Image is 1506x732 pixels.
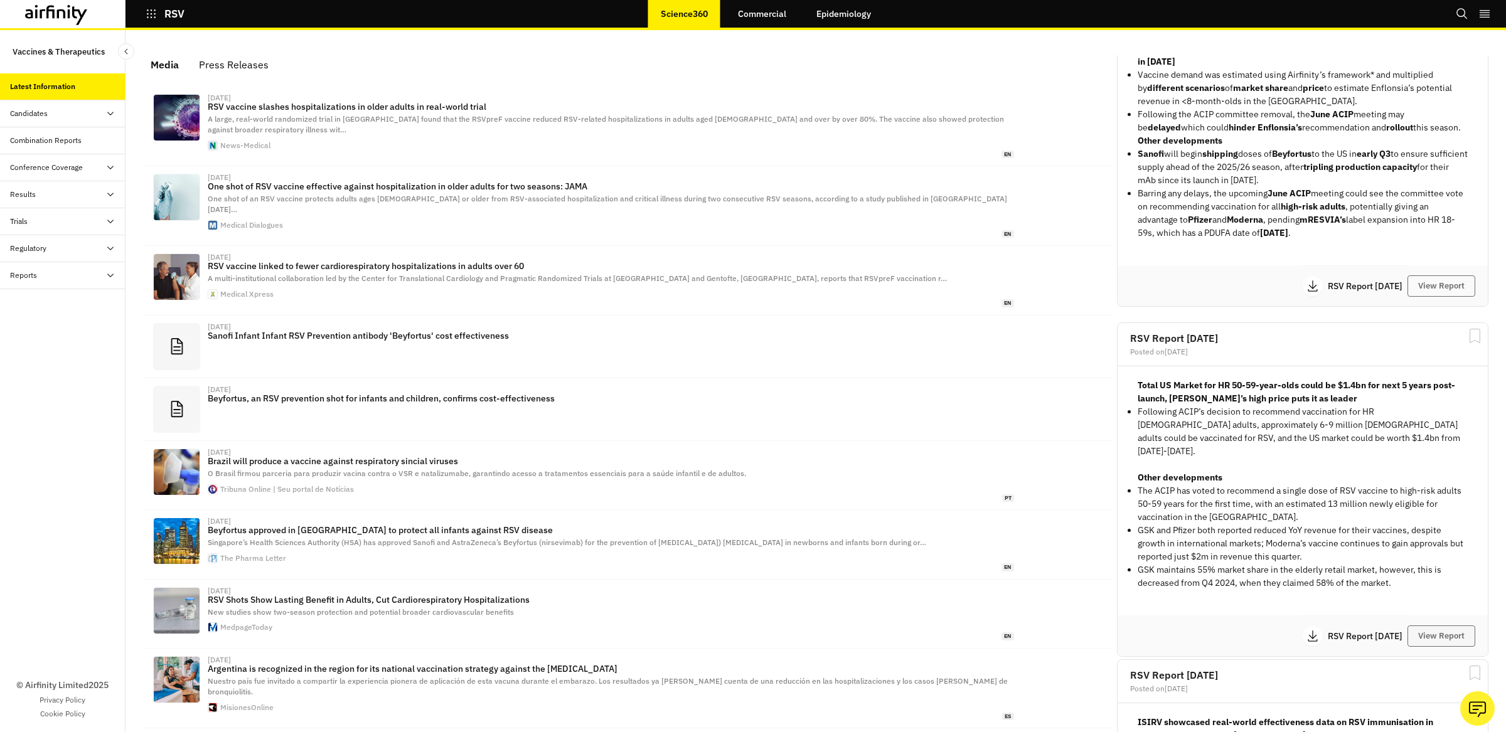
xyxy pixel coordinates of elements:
[154,95,200,141] img: ImageForNews_819066_17579122747531203.jpg
[1460,691,1495,726] button: Ask our analysts
[10,162,83,173] div: Conference Coverage
[1281,201,1345,212] strong: high-risk adults
[1001,151,1014,159] span: en
[208,538,926,547] span: Singapore’s Health Sciences Authority (HSA) has approved Sanofi and AstraZeneca’s Beyfortus (nirs...
[143,378,1112,441] a: [DATE]Beyfortus, an RSV prevention shot for infants and children, confirms cost-effectiveness
[118,43,134,60] button: Close Sidebar
[1002,713,1014,721] span: es
[220,485,354,493] div: Tribuna Online | Seu portal de Notícias
[154,588,200,634] img: 117310.jpg
[1357,148,1391,159] strong: early Q3
[208,273,947,283] span: A multi-institutional collaboration led by the Center for Translational Cardiology and Pragmatic ...
[1148,122,1181,133] strong: delayed
[208,554,217,563] img: faviconV2
[10,216,28,227] div: Trials
[208,607,514,617] span: New studies show two-season protection and potential broader cardiovascular benefits
[208,587,231,595] div: [DATE]
[1467,328,1483,344] svg: Bookmark Report
[208,703,217,712] img: Ojosolocuad-320x320.png
[1001,230,1014,238] span: en
[220,290,274,298] div: Medical Xpress
[1002,494,1014,502] span: pt
[40,694,85,706] a: Privacy Policy
[208,221,217,230] img: favicon.ico
[208,174,231,181] div: [DATE]
[143,580,1112,649] a: [DATE]RSV Shots Show Lasting Benefit in Adults, Cut Cardiorespiratory HospitalizationsNew studies...
[1147,82,1225,93] strong: different scenarios
[208,676,1008,696] span: Nuestro país fue invitado a compartir la experiencia pionera de aplicación de esta vacuna durante...
[40,708,85,719] a: Cookie Policy
[208,485,217,494] img: favicon.svg
[1001,632,1014,640] span: en
[1407,275,1475,297] button: View Report
[151,55,179,74] div: Media
[220,623,272,631] div: MedpageToday
[1001,299,1014,307] span: en
[154,518,200,564] img: d6532441-21cd-11ef-b9fd-3d6df514ffbd-singapore.jpg
[16,679,109,692] p: © Airfinity Limited 2025
[1130,685,1475,692] div: Posted on [DATE]
[1138,135,1222,146] strong: Other developments
[154,657,200,703] img: VACUNACION-SINCICIAL-8.jpg
[143,166,1112,246] a: [DATE]One shot of RSV vaccine effective against hospitalization in older adults for two seasons: ...
[1407,625,1475,647] button: View Report
[1300,214,1346,225] strong: mRESVIA’s
[208,141,217,150] img: favicon-96x96.png
[208,595,1014,605] p: RSV Shots Show Lasting Benefit in Adults, Cut Cardiorespiratory Hospitalizations
[208,525,1014,535] p: Beyfortus approved in [GEOGRAPHIC_DATA] to protect all infants against RSV disease
[164,8,184,19] p: RSV
[208,253,231,261] div: [DATE]
[1303,82,1324,93] strong: price
[1138,524,1468,563] p: GSK and Pfizer both reported reduced YoY revenue for their vaccines, despite growth in internatio...
[220,704,274,711] div: MisionesOnline
[208,331,1014,341] p: Sanofi Infant Infant RSV Prevention antibody 'Beyfortus' cost effectiveness
[1138,108,1468,134] li: Following the ACIP committee removal, the meeting may be which could recommendation and this season.
[154,449,200,495] img: scaleDownProportionalFillBackground-1.jpg
[208,261,1014,271] p: RSV vaccine linked to fewer cardiorespiratory hospitalizations in adults over 60
[1138,187,1468,253] li: Barring any delays, the upcoming meeting could see the committee vote on recommending vaccination...
[1138,148,1164,159] strong: Sanofi
[220,142,270,149] div: News-Medical
[1328,632,1407,640] p: RSV Report [DATE]
[661,9,708,19] p: Science360
[143,87,1112,166] a: [DATE]RSV vaccine slashes hospitalizations in older adults in real-world trialA large, real-world...
[1456,3,1468,24] button: Search
[1138,472,1222,483] strong: Other developments
[208,517,231,525] div: [DATE]
[1467,665,1483,681] svg: Bookmark Report
[220,221,283,229] div: Medical Dialogues
[1130,333,1475,343] h2: RSV Report [DATE]
[208,656,231,664] div: [DATE]
[208,94,231,102] div: [DATE]
[1386,122,1413,133] strong: rollout
[1233,82,1288,93] strong: market share
[208,623,217,632] img: favicon.svg
[1138,405,1468,458] p: Following ACIP’s decision to recommend vaccination for HR [DEMOGRAPHIC_DATA] adults, approximatel...
[220,554,286,562] div: The Pharma Letter
[1272,148,1311,159] strong: Beyfortus
[208,290,217,299] img: web-app-manifest-512x512.png
[1130,348,1475,356] div: Posted on [DATE]
[1202,148,1238,159] strong: shipping
[1138,563,1468,590] p: GSK maintains 55% market share in the elderly retail market, however, this is decreased from Q4 2...
[10,189,36,200] div: Results
[208,194,1007,214] span: One shot of an RSV vaccine protects adults ages [DEMOGRAPHIC_DATA] or older from RSV-associated h...
[208,448,231,456] div: [DATE]
[208,386,231,393] div: [DATE]
[208,323,231,331] div: [DATE]
[1268,188,1311,199] strong: June ACIP
[208,393,1014,403] p: Beyfortus, an RSV prevention shot for infants and children, confirms cost-effectiveness
[1138,379,1455,404] strong: Total US Market for HR 50-59-year-olds could be $1.4bn for next 5 years post-launch, [PERSON_NAME...
[10,243,46,254] div: Regulatory
[1303,161,1417,172] strong: tripling production capacity
[143,316,1112,378] a: [DATE]Sanofi Infant Infant RSV Prevention antibody 'Beyfortus' cost effectiveness
[1260,227,1288,238] strong: [DATE]
[1328,282,1407,290] p: RSV Report [DATE]
[143,441,1112,510] a: [DATE]Brazil will produce a vaccine against respiratory sincial virusesO Brasil firmou parceria p...
[208,114,1004,134] span: A large, real-world randomized trial in [GEOGRAPHIC_DATA] found that the RSVpreF vaccine reduced ...
[208,469,746,478] span: O Brasil firmou parceria para produzir vacina contra o VSR e natalizumabe, garantindo acesso a tr...
[143,510,1112,579] a: [DATE]Beyfortus approved in [GEOGRAPHIC_DATA] to protect all infants against RSV diseaseSingapore...
[10,135,82,146] div: Combination Reports
[10,270,37,281] div: Reports
[143,649,1112,728] a: [DATE]Argentina is recognized in the region for its national vaccination strategy against the [ME...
